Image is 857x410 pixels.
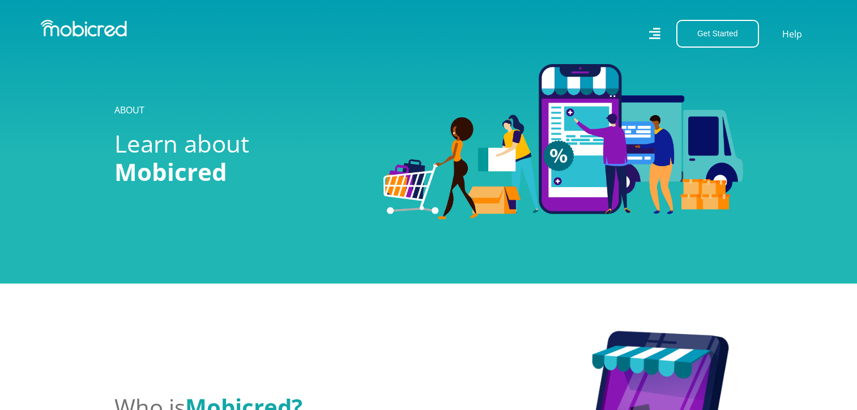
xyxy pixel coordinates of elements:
[114,155,227,188] span: Mobicred
[383,64,743,219] img: Categories
[676,20,759,48] button: Get Started
[41,20,127,37] img: Mobicred
[114,129,366,187] h1: Learn about
[782,27,803,41] a: Help
[114,104,144,116] a: ABOUT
